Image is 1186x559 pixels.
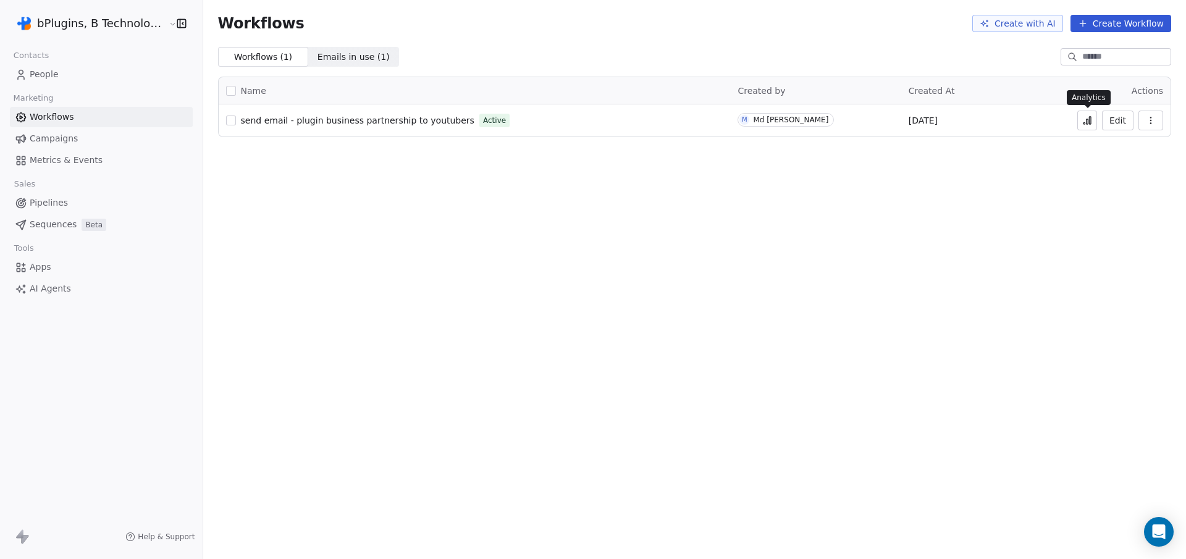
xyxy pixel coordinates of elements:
[30,132,78,145] span: Campaigns
[241,85,266,98] span: Name
[241,116,474,125] span: send email - plugin business partnership to youtubers
[1072,93,1106,103] p: Analytics
[30,154,103,167] span: Metrics & Events
[30,261,51,274] span: Apps
[218,15,305,32] span: Workflows
[909,114,938,127] span: [DATE]
[1070,15,1171,32] button: Create Workflow
[9,239,39,258] span: Tools
[30,111,74,124] span: Workflows
[909,86,955,96] span: Created At
[8,89,59,107] span: Marketing
[10,150,193,170] a: Metrics & Events
[10,214,193,235] a: SequencesBeta
[241,114,474,127] a: send email - plugin business partnership to youtubers
[37,15,166,32] span: bPlugins, B Technologies LLC
[17,16,32,31] img: 4d237dd582c592203a1709821b9385ec515ed88537bc98dff7510fb7378bd483%20(2).png
[10,128,193,149] a: Campaigns
[972,15,1063,32] button: Create with AI
[753,116,828,124] div: Md [PERSON_NAME]
[742,115,747,125] div: M
[738,86,785,96] span: Created by
[10,279,193,299] a: AI Agents
[10,64,193,85] a: People
[1132,86,1163,96] span: Actions
[10,257,193,277] a: Apps
[125,532,195,542] a: Help & Support
[138,532,195,542] span: Help & Support
[30,218,77,231] span: Sequences
[15,13,161,34] button: bPlugins, B Technologies LLC
[30,68,59,81] span: People
[10,193,193,213] a: Pipelines
[1102,111,1133,130] button: Edit
[30,282,71,295] span: AI Agents
[8,46,54,65] span: Contacts
[318,51,390,64] span: Emails in use ( 1 )
[82,219,106,231] span: Beta
[10,107,193,127] a: Workflows
[9,175,41,193] span: Sales
[483,115,506,126] span: Active
[30,196,68,209] span: Pipelines
[1144,517,1174,547] div: Open Intercom Messenger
